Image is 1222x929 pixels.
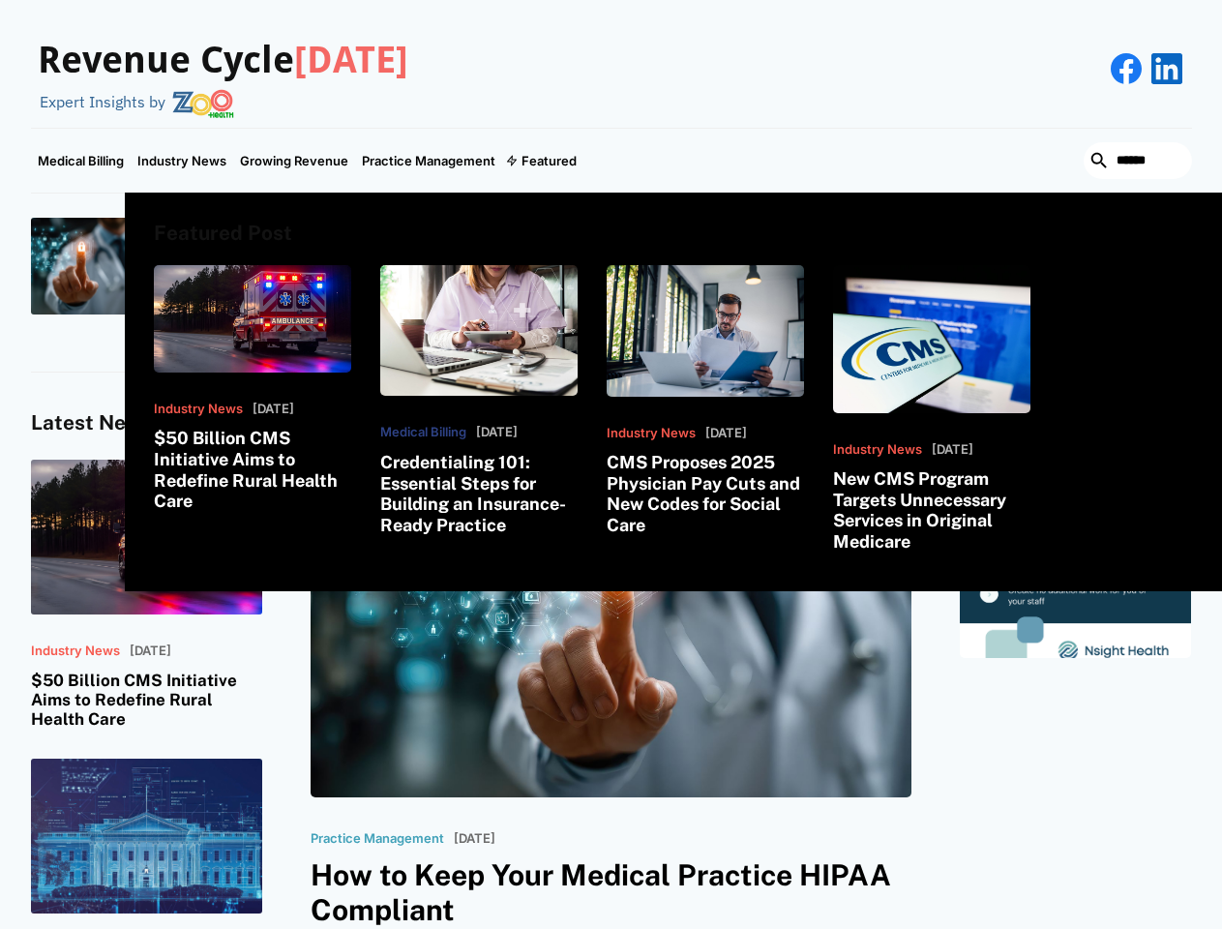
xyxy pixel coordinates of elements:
a: Industry News[DATE]CMS Proposes 2025 Physician Pay Cuts and New Codes for Social Care [607,265,804,536]
a: Practice Management [355,129,502,193]
span: [DATE] [294,39,408,81]
p: Industry News [31,644,120,659]
h3: CMS Proposes 2025 Physician Pay Cuts and New Codes for Social Care [607,452,804,535]
h3: $50 Billion CMS Initiative Aims to Redefine Rural Health Care [154,428,351,511]
h3: Credentialing 101: Essential Steps for Building an Insurance-Ready Practice [380,452,578,535]
a: Medical Billing[DATE]Credentialing 101: Essential Steps for Building an Insurance-Ready Practice [380,265,578,536]
a: Industry News[DATE]$50 Billion CMS Initiative Aims to Redefine Rural Health Care [154,265,351,512]
p: Industry News [607,426,696,441]
div: Expert Insights by [40,93,165,111]
a: Industry News [131,129,233,193]
p: [DATE] [130,644,171,659]
a: Medical Billing [31,129,131,193]
a: Growing Revenue [233,129,355,193]
div: Featured [522,153,577,168]
p: Industry News [833,442,922,458]
div: Featured [502,129,583,193]
a: Practice ManagementHow to Keep Your Medical Practice HIPAA Compliant [31,218,300,315]
h3: $50 Billion CMS Initiative Aims to Redefine Rural Health Care [31,671,262,730]
p: [DATE] [476,425,518,440]
p: Industry News [154,402,243,417]
a: Industry News[DATE]$50 Billion CMS Initiative Aims to Redefine Rural Health Care [31,460,262,730]
p: [DATE] [932,442,973,458]
h3: How to Keep Your Medical Practice HIPAA Compliant [311,857,912,927]
h3: Revenue Cycle [38,39,408,83]
h4: Latest News [31,411,262,435]
a: Industry News[DATE]New CMS Program Targets Unnecessary Services in Original Medicare [833,265,1030,553]
p: [DATE] [454,831,495,847]
p: [DATE] [705,426,747,441]
p: [DATE] [253,402,294,417]
a: Revenue Cycle[DATE]Expert Insights by [31,19,408,118]
p: Practice Management [311,831,444,847]
h3: New CMS Program Targets Unnecessary Services in Original Medicare [833,468,1030,552]
p: Medical Billing [380,425,466,440]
